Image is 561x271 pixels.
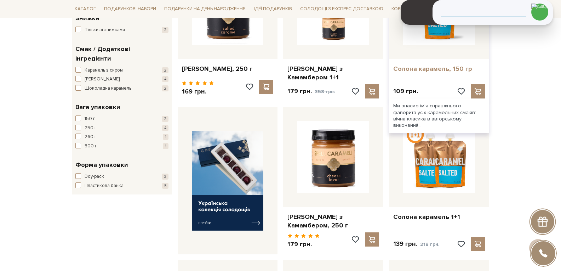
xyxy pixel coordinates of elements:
[393,213,485,221] a: Солона карамель 1+1
[75,102,120,112] span: Вага упаковки
[75,143,168,150] button: 500 г 1
[162,174,168,180] span: 3
[389,3,458,15] a: Корпоративним клієнтам
[162,76,168,82] span: 4
[163,143,168,149] span: 1
[85,173,104,180] span: Doy-pack
[75,115,168,123] button: 150 г 2
[162,116,168,122] span: 2
[393,240,440,248] p: 139 грн.
[162,67,168,73] span: 2
[85,125,97,132] span: 250 г
[163,134,168,140] span: 1
[162,27,168,33] span: 2
[287,240,320,248] p: 179 грн.
[75,134,168,141] button: 260 г 1
[182,65,274,73] a: [PERSON_NAME], 250 г
[287,87,335,96] p: 179 грн.
[75,182,168,190] button: Пластикова банка 5
[162,183,168,189] span: 5
[315,89,335,95] span: 358 грн.
[162,85,168,91] span: 2
[287,213,379,230] a: [PERSON_NAME] з Камамбером, 250 г
[85,76,120,83] span: [PERSON_NAME]
[75,173,168,180] button: Doy-pack 3
[182,87,214,96] p: 169 грн.
[251,4,295,15] span: Ідеї подарунків
[85,85,131,92] span: Шоколадна карамель
[75,160,128,170] span: Форма упаковки
[192,131,264,231] img: banner
[85,182,124,190] span: Пластикова банка
[75,67,168,74] button: Карамель з сиром 2
[420,241,440,247] span: 218 грн.
[287,65,379,81] a: [PERSON_NAME] з Камамбером 1+1
[85,27,125,34] span: Тільки зі знижками
[297,3,386,15] a: Солодощі з експрес-доставкою
[85,134,97,141] span: 260 г
[75,44,167,63] span: Смак / Додаткові інгредієнти
[101,4,159,15] span: Подарункові набори
[85,67,123,74] span: Карамель з сиром
[75,85,168,92] button: Шоколадна карамель 2
[75,125,168,132] button: 250 г 4
[75,13,99,23] span: Знижка
[161,4,248,15] span: Подарунки на День народження
[393,65,485,73] a: Солона карамель, 150 гр
[403,121,475,193] img: Солона карамель 1+1
[85,115,95,123] span: 150 г
[75,27,168,34] button: Тільки зі знижками 2
[85,143,97,150] span: 500 г
[393,87,418,95] p: 109 грн.
[75,76,168,83] button: [PERSON_NAME] 4
[72,4,99,15] span: Каталог
[389,98,489,133] div: Ми знаємо ім'я справжнього фаворита усіх карамельних смаків: вічна класика в авторському виконанн...
[162,125,168,131] span: 4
